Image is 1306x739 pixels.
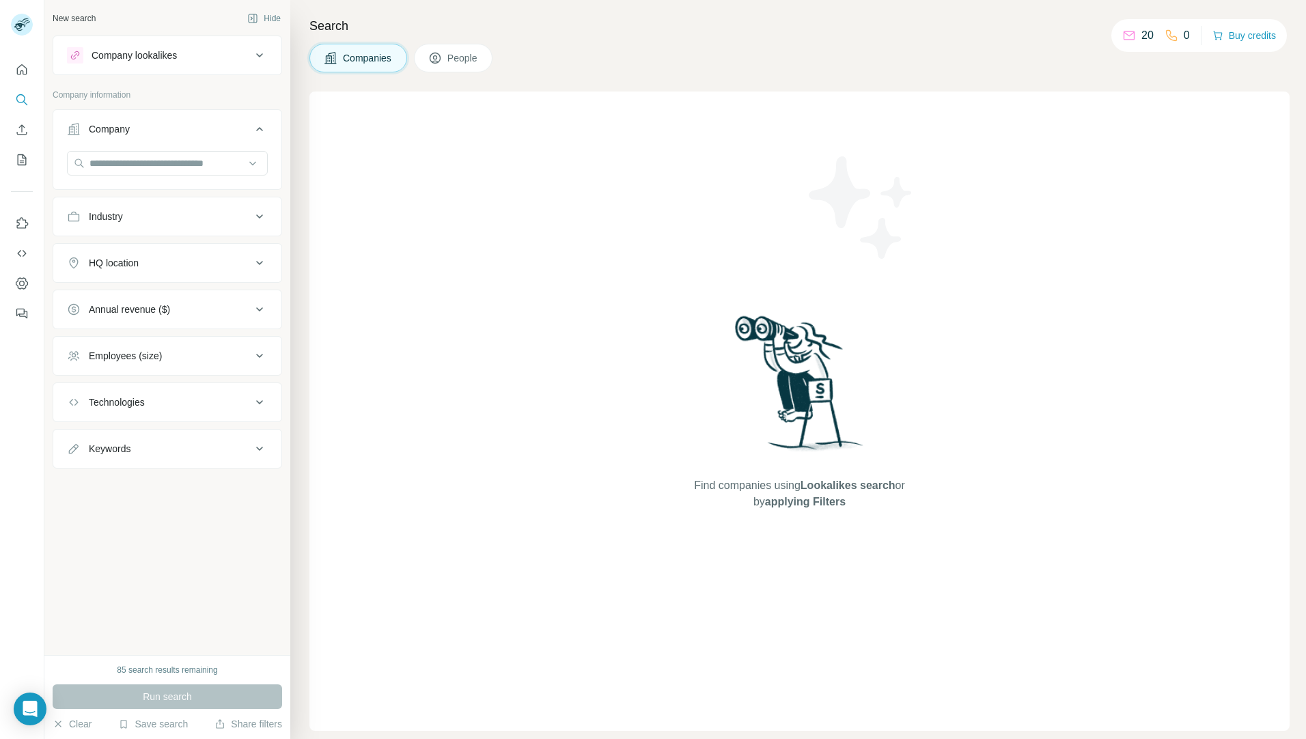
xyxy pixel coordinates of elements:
[89,442,130,456] div: Keywords
[53,12,96,25] div: New search
[11,241,33,266] button: Use Surfe API
[11,211,33,236] button: Use Surfe on LinkedIn
[309,16,1290,36] h4: Search
[53,432,281,465] button: Keywords
[53,200,281,233] button: Industry
[14,693,46,725] div: Open Intercom Messenger
[89,395,145,409] div: Technologies
[53,113,281,151] button: Company
[238,8,290,29] button: Hide
[800,146,923,269] img: Surfe Illustration - Stars
[89,210,123,223] div: Industry
[801,479,895,491] span: Lookalikes search
[92,48,177,62] div: Company lookalikes
[89,122,130,136] div: Company
[53,247,281,279] button: HQ location
[117,664,217,676] div: 85 search results remaining
[11,87,33,112] button: Search
[214,717,282,731] button: Share filters
[1212,26,1276,45] button: Buy credits
[11,148,33,172] button: My lists
[1184,27,1190,44] p: 0
[11,271,33,296] button: Dashboard
[53,339,281,372] button: Employees (size)
[53,39,281,72] button: Company lookalikes
[89,349,162,363] div: Employees (size)
[11,117,33,142] button: Enrich CSV
[690,477,908,510] span: Find companies using or by
[89,303,170,316] div: Annual revenue ($)
[447,51,479,65] span: People
[89,256,139,270] div: HQ location
[11,14,33,36] img: Avatar
[765,496,846,507] span: applying Filters
[11,301,33,326] button: Feedback
[53,717,92,731] button: Clear
[11,57,33,82] button: Quick start
[729,312,871,464] img: Surfe Illustration - Woman searching with binoculars
[53,386,281,419] button: Technologies
[118,717,188,731] button: Save search
[343,51,393,65] span: Companies
[1141,27,1154,44] p: 20
[53,89,282,101] p: Company information
[53,293,281,326] button: Annual revenue ($)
